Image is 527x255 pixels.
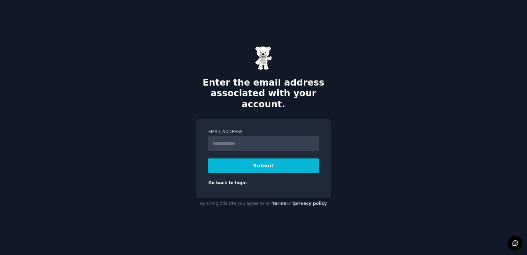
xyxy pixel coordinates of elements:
[196,198,331,209] div: By using this site you agree to our and
[294,201,327,206] a: privacy policy
[255,46,272,70] img: Gummy Bear
[196,77,331,110] h2: Enter the email address associated with your account.
[208,129,319,135] label: Email Address
[208,180,247,185] a: Go back to login
[272,201,286,206] a: terms
[208,158,319,173] button: Submit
